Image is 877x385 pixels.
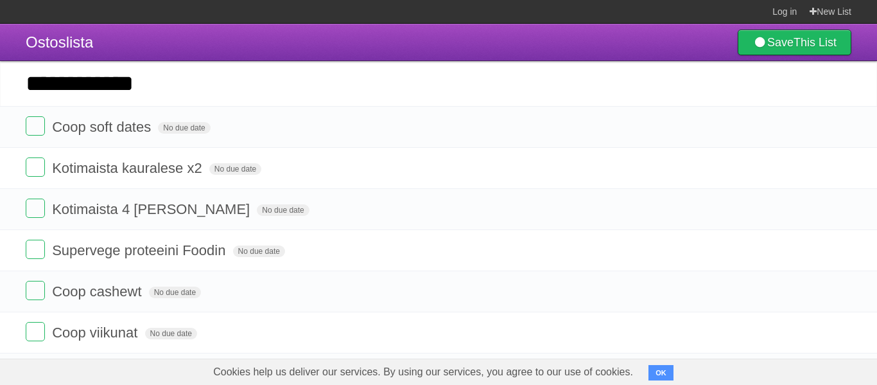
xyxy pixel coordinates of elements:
span: No due date [158,122,210,134]
span: Kotimaista kauralese x2 [52,160,205,176]
button: OK [648,365,673,381]
a: SaveThis List [738,30,851,55]
span: Kotimaista 4 [PERSON_NAME] [52,201,253,217]
label: Done [26,199,45,218]
span: Coop cashewt [52,283,144,300]
span: Coop viikunat [52,325,141,341]
span: No due date [149,287,201,298]
label: Done [26,157,45,177]
span: No due date [145,328,197,339]
span: Ostoslista [26,33,93,51]
span: Cookies help us deliver our services. By using our services, you agree to our use of cookies. [200,359,646,385]
label: Done [26,281,45,300]
label: Done [26,116,45,136]
span: No due date [257,204,309,216]
b: This List [794,36,837,49]
label: Done [26,240,45,259]
span: Coop soft dates [52,119,154,135]
span: Supervege proteeini Foodin [52,242,229,258]
span: No due date [209,163,261,175]
span: No due date [233,246,285,257]
label: Done [26,322,45,341]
